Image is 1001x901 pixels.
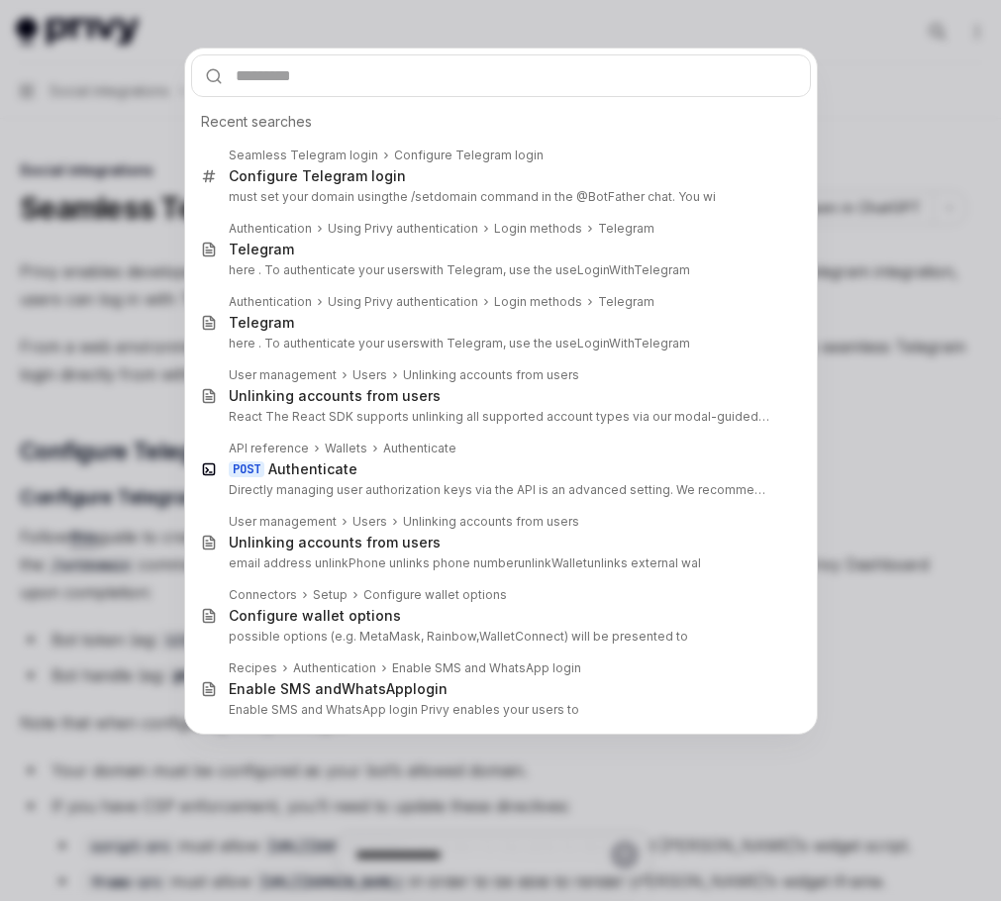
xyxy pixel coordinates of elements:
div: Authenticate [268,460,357,478]
p: email address unlinkPhone unlinks phone number unlinks external wal [229,555,769,571]
div: Telegram [229,314,294,332]
div: Connectors [229,587,297,603]
b: WalletConnect [479,629,564,644]
div: API reference [229,441,309,456]
div: Enable SMS and WhatsApp login [392,660,581,676]
b: the /setdomain command in the @BotFather chat [389,189,672,204]
div: Telegram [598,221,654,237]
div: Authentication [229,294,312,310]
div: Recipes [229,660,277,676]
div: Using Privy authentication [328,221,478,237]
span: Recent searches [201,112,312,132]
b: unlinkWallet [518,555,587,570]
b: WhatsApp [342,680,413,697]
p: possible options (e.g. MetaMask, Rainbow, ) will be presented to [229,629,769,645]
div: Enable SMS and login [229,680,448,698]
p: React The React SDK supports unlinking all supported account types via our modal-guided link methods [229,409,769,425]
p: here . To authenticate your users , use the useLoginWithTelegram [229,262,769,278]
div: Unlinking accounts from users [403,514,579,530]
div: Authentication [229,221,312,237]
div: Configure Telegram login [394,148,544,163]
div: Configure wallet options [363,587,507,603]
div: Authentication [293,660,376,676]
div: Seamless Telegram login [229,148,378,163]
div: Telegram [229,241,294,258]
div: Unlinking accounts from users [229,534,441,551]
div: POST [229,461,264,477]
div: Telegram [598,294,654,310]
div: Wallets [325,441,367,456]
div: Unlinking accounts from users [229,387,441,405]
p: must set your domain using . You wi [229,189,769,205]
div: User management [229,514,337,530]
div: Setup [313,587,348,603]
p: here . To authenticate your users , use the useLoginWithTelegram [229,336,769,351]
div: Users [352,514,387,530]
div: Authenticate [383,441,456,456]
div: Unlinking accounts from users [403,367,579,383]
b: with Telegram [420,336,503,350]
div: Login methods [494,294,582,310]
p: Directly managing user authorization keys via the API is an advanced setting. We recommend using Pri [229,482,769,498]
div: Users [352,367,387,383]
div: Login methods [494,221,582,237]
p: Enable SMS and WhatsApp login Privy enables your users to [229,702,769,718]
div: Using Privy authentication [328,294,478,310]
div: User management [229,367,337,383]
div: Configure Telegram login [229,167,406,185]
b: with Telegram [420,262,503,277]
div: Configure wallet options [229,607,401,625]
